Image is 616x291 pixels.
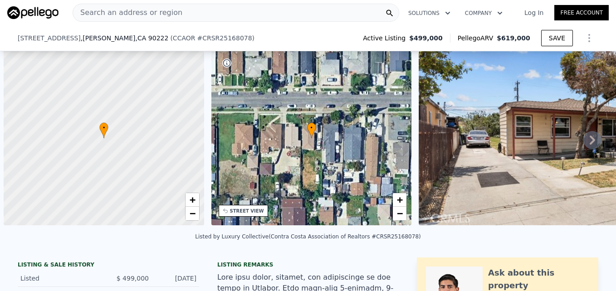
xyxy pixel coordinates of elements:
div: • [99,122,108,138]
div: STREET VIEW [230,208,264,214]
span: [STREET_ADDRESS] [18,34,81,43]
a: Log In [513,8,554,17]
span: • [307,124,316,132]
img: Pellego [7,6,59,19]
span: # CRSR25168078 [197,34,252,42]
span: $619,000 [497,34,530,42]
a: Zoom in [393,193,406,207]
div: Listing remarks [217,261,399,268]
span: $499,000 [409,34,443,43]
span: + [189,194,195,205]
span: − [397,208,403,219]
div: LISTING & SALE HISTORY [18,261,199,270]
div: • [307,122,316,138]
div: Listed by Luxury Collective (Contra Costa Association of Realtors #CRSR25168078) [195,233,420,240]
a: Zoom in [186,193,199,207]
div: ( ) [170,34,254,43]
span: $ 499,000 [117,275,149,282]
span: , [PERSON_NAME] [81,34,169,43]
a: Zoom out [393,207,406,220]
span: Active Listing [363,34,409,43]
span: Pellego ARV [458,34,497,43]
button: SAVE [541,30,573,46]
div: [DATE] [156,274,196,283]
span: CCAOR [173,34,196,42]
button: Solutions [401,5,458,21]
span: , CA 90222 [136,34,169,42]
button: Show Options [580,29,598,47]
a: Free Account [554,5,609,20]
span: − [189,208,195,219]
button: Company [458,5,510,21]
div: Listed [20,274,101,283]
span: • [99,124,108,132]
a: Zoom out [186,207,199,220]
span: Search an address or region [73,7,182,18]
span: + [397,194,403,205]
